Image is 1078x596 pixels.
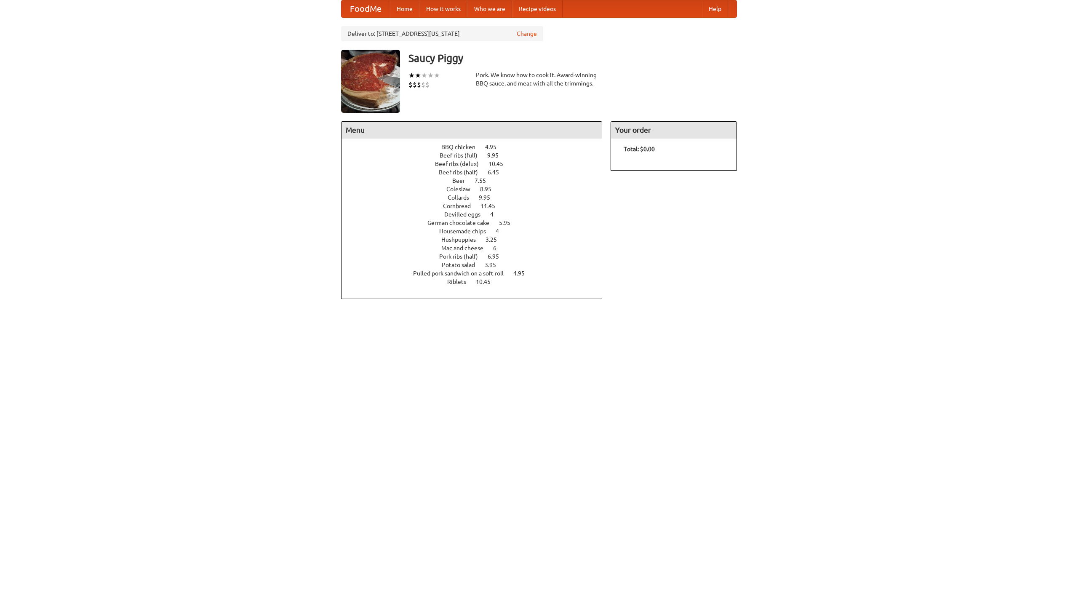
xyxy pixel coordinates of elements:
a: Change [517,29,537,38]
span: BBQ chicken [441,144,484,150]
span: 11.45 [480,203,504,209]
li: ★ [421,71,427,80]
span: 4 [490,211,502,218]
a: Pork ribs (half) 6.95 [439,253,515,260]
span: Hushpuppies [441,236,484,243]
span: Coleslaw [446,186,479,192]
a: How it works [419,0,467,17]
a: Help [702,0,728,17]
span: 8.95 [480,186,500,192]
span: Beef ribs (half) [439,169,486,176]
div: Deliver to: [STREET_ADDRESS][US_STATE] [341,26,543,41]
span: 3.95 [485,262,504,268]
a: Collards 9.95 [448,194,506,201]
span: Beef ribs (delux) [435,160,487,167]
a: Riblets 10.45 [447,278,506,285]
a: Pulled pork sandwich on a soft roll 4.95 [413,270,540,277]
img: angular.jpg [341,50,400,113]
span: Collards [448,194,478,201]
li: ★ [427,71,434,80]
a: German chocolate cake 5.95 [427,219,526,226]
span: 6.45 [488,169,507,176]
a: BBQ chicken 4.95 [441,144,512,150]
a: Potato salad 3.95 [442,262,512,268]
span: 6.95 [488,253,507,260]
li: $ [417,80,421,89]
li: ★ [434,71,440,80]
span: Pork ribs (half) [439,253,486,260]
a: Beef ribs (half) 6.45 [439,169,515,176]
h4: Menu [342,122,602,139]
li: $ [425,80,430,89]
span: Devilled eggs [444,211,489,218]
span: 3.25 [486,236,505,243]
span: 4.95 [513,270,533,277]
span: Riblets [447,278,475,285]
li: $ [421,80,425,89]
a: FoodMe [342,0,390,17]
a: Beef ribs (full) 9.95 [440,152,514,159]
a: Beer 7.55 [452,177,502,184]
li: $ [413,80,417,89]
h4: Your order [611,122,736,139]
a: Cornbread 11.45 [443,203,511,209]
span: Housemade chips [439,228,494,235]
a: Hushpuppies 3.25 [441,236,512,243]
span: 7.55 [475,177,494,184]
span: 4.95 [485,144,505,150]
span: 6 [493,245,505,251]
span: 9.95 [487,152,507,159]
h3: Saucy Piggy [408,50,737,67]
span: 5.95 [499,219,519,226]
a: Mac and cheese 6 [441,245,512,251]
span: 10.45 [488,160,512,167]
a: Who we are [467,0,512,17]
span: Potato salad [442,262,483,268]
a: Beef ribs (delux) 10.45 [435,160,519,167]
b: Total: $0.00 [624,146,655,152]
span: Pulled pork sandwich on a soft roll [413,270,512,277]
a: Devilled eggs 4 [444,211,509,218]
span: 10.45 [476,278,499,285]
a: Recipe videos [512,0,563,17]
li: $ [408,80,413,89]
span: German chocolate cake [427,219,498,226]
a: Coleslaw 8.95 [446,186,507,192]
a: Housemade chips 4 [439,228,515,235]
li: ★ [415,71,421,80]
span: Cornbread [443,203,479,209]
span: Mac and cheese [441,245,492,251]
span: Beef ribs (full) [440,152,486,159]
span: Beer [452,177,473,184]
a: Home [390,0,419,17]
span: 4 [496,228,507,235]
span: 9.95 [479,194,499,201]
div: Pork. We know how to cook it. Award-winning BBQ sauce, and meat with all the trimmings. [476,71,602,88]
li: ★ [408,71,415,80]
